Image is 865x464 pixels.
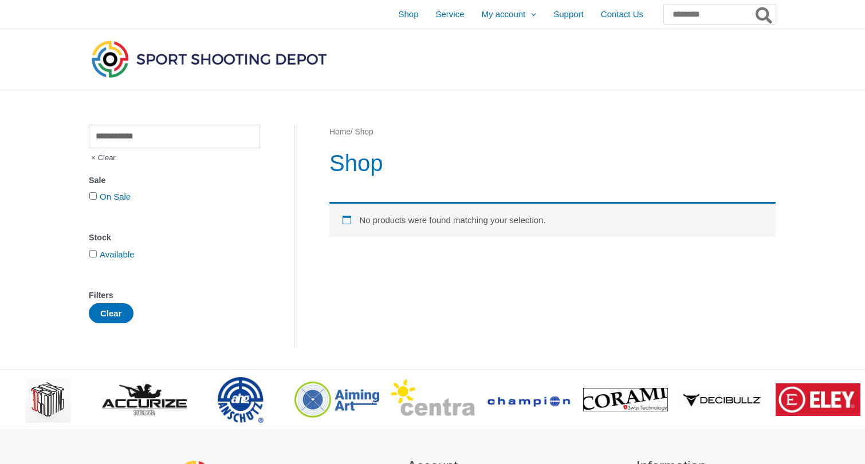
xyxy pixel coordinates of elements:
[89,38,329,80] img: Sport Shooting Depot
[776,383,860,417] img: brand logo
[89,192,97,200] input: On Sale
[329,125,776,140] nav: Breadcrumb
[89,287,260,304] div: Filters
[753,5,776,24] button: Search
[329,202,776,237] div: No products were found matching your selection.
[89,250,97,257] input: Available
[89,229,260,246] div: Stock
[329,128,351,136] a: Home
[100,249,135,259] a: Available
[89,148,116,168] span: Clear
[89,303,133,323] button: Clear
[89,172,260,189] div: Sale
[329,147,776,179] h1: Shop
[100,192,131,201] a: On Sale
